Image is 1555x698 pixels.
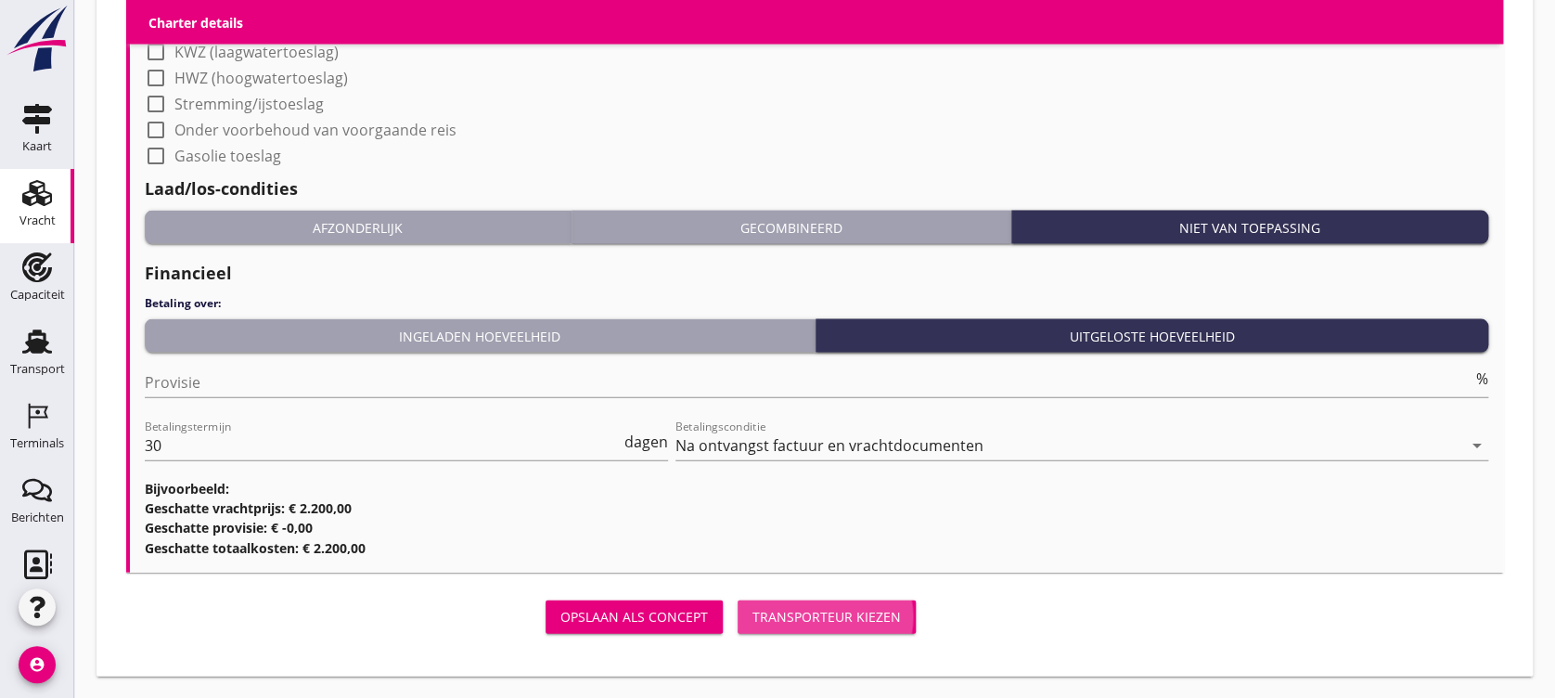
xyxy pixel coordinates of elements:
div: Vracht [19,214,56,226]
h3: Bijvoorbeeld: [145,479,1488,498]
div: Opslaan als concept [560,607,708,627]
input: Provisie [145,368,1472,397]
div: Na ontvangst factuur en vrachtdocumenten [675,437,983,454]
label: KWZ (laagwatertoeslag) [174,43,339,61]
div: Afzonderlijk [152,218,563,238]
h2: Laad/los-condities [145,176,1488,201]
img: logo-small.a267ee39.svg [4,5,71,73]
h4: Betaling over: [145,295,1488,312]
button: Niet van toepassing [1011,211,1488,244]
label: Gasolie toeslag [174,147,281,165]
div: Ingeladen hoeveelheid [152,327,807,346]
div: Uitgeloste hoeveelheid [823,327,1482,346]
div: Berichten [11,511,64,523]
label: Transportbasis [174,17,281,35]
div: Gecombineerd [579,218,1002,238]
div: Transporteur kiezen [752,607,901,627]
label: HWZ (hoogwatertoeslag) [174,69,348,87]
label: Stremming/ijstoeslag [174,95,324,113]
button: Transporteur kiezen [738,601,916,634]
h3: Geschatte vrachtprijs: € 2.200,00 [145,498,1488,518]
label: Onder voorbehoud van voorgaande reis [174,121,456,139]
div: Kaart [22,140,52,152]
div: Niet van toepassing [1019,218,1481,238]
h3: Geschatte totaalkosten: € 2.200,00 [145,538,1488,558]
h3: Geschatte provisie: € -0,00 [145,518,1488,537]
i: arrow_drop_down [1466,434,1488,457]
div: Terminals [10,437,64,449]
button: Ingeladen hoeveelheid [145,319,816,353]
div: % [1472,371,1488,386]
button: Gecombineerd [572,211,1010,244]
button: Opslaan als concept [546,601,723,634]
h2: Financieel [145,261,1488,286]
button: Uitgeloste hoeveelheid [816,319,1489,353]
input: Betalingstermijn [145,431,621,460]
button: Afzonderlijk [145,211,572,244]
div: Capaciteit [10,289,65,301]
div: Transport [10,363,65,375]
i: account_circle [19,646,56,683]
div: dagen [621,434,668,449]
